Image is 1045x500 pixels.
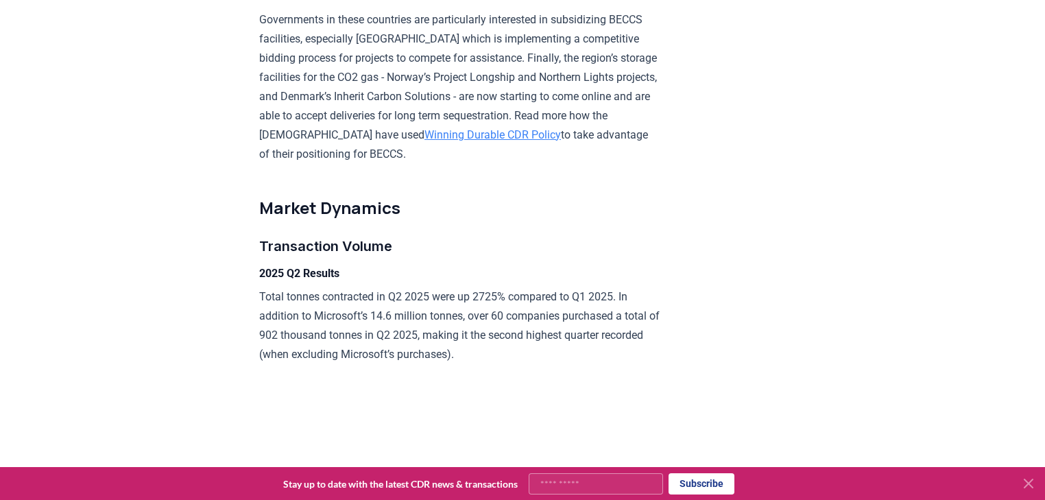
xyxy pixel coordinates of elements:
[259,197,660,219] h2: Market Dynamics
[259,265,660,282] h4: 2025 Q2 Results
[259,10,660,164] p: Governments in these countries are particularly interested in subsidizing BECCS facilities, espec...
[259,235,660,257] h3: Transaction Volume
[259,287,660,364] p: Total tonnes contracted in Q2 2025 were up 2725% compared to Q1 2025. In addition to Microsoft’s ...
[424,128,561,141] a: Winning Durable CDR Policy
